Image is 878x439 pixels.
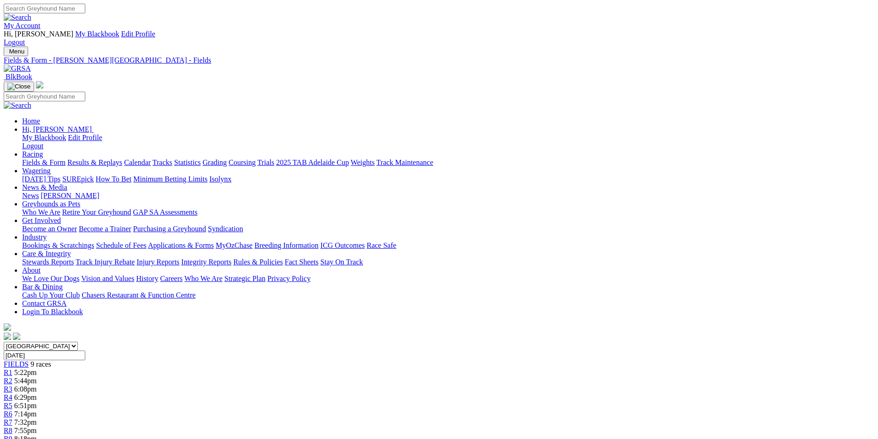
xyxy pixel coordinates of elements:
img: GRSA [4,64,31,73]
a: Wagering [22,167,51,175]
a: My Account [4,22,41,29]
a: Tracks [153,158,172,166]
a: Get Involved [22,217,61,224]
a: ICG Outcomes [320,241,365,249]
a: Isolynx [209,175,231,183]
a: Schedule of Fees [96,241,146,249]
a: Logout [22,142,43,150]
input: Search [4,92,85,101]
a: Privacy Policy [267,275,311,282]
a: [DATE] Tips [22,175,60,183]
a: Home [22,117,40,125]
a: Applications & Forms [148,241,214,249]
a: Fields & Form - [PERSON_NAME][GEOGRAPHIC_DATA] - Fields [4,56,874,64]
a: R3 [4,385,12,393]
a: History [136,275,158,282]
span: Hi, [PERSON_NAME] [4,30,73,38]
a: Who We Are [22,208,60,216]
a: Logout [4,38,25,46]
a: Care & Integrity [22,250,71,258]
img: logo-grsa-white.png [4,323,11,331]
a: Race Safe [366,241,396,249]
button: Toggle navigation [4,82,34,92]
a: Racing [22,150,43,158]
div: Wagering [22,175,874,183]
div: About [22,275,874,283]
a: FIELDS [4,360,29,368]
a: Chasers Restaurant & Function Centre [82,291,195,299]
a: R1 [4,369,12,376]
input: Select date [4,351,85,360]
a: How To Bet [96,175,132,183]
a: Weights [351,158,375,166]
a: Syndication [208,225,243,233]
a: Grading [203,158,227,166]
a: Coursing [229,158,256,166]
div: News & Media [22,192,874,200]
img: twitter.svg [13,333,20,340]
span: BlkBook [6,73,32,81]
a: Results & Replays [67,158,122,166]
a: Rules & Policies [233,258,283,266]
a: About [22,266,41,274]
a: Contact GRSA [22,299,66,307]
a: Track Maintenance [377,158,433,166]
a: [PERSON_NAME] [41,192,99,199]
span: R8 [4,427,12,434]
a: Retire Your Greyhound [62,208,131,216]
a: Trials [257,158,274,166]
a: Who We Are [184,275,223,282]
div: My Account [4,30,874,47]
a: Stay On Track [320,258,363,266]
img: Close [7,83,30,90]
a: R4 [4,393,12,401]
div: Racing [22,158,874,167]
a: Calendar [124,158,151,166]
a: Edit Profile [68,134,102,141]
span: 6:29pm [14,393,37,401]
input: Search [4,4,85,13]
span: R2 [4,377,12,385]
a: R7 [4,418,12,426]
a: Become a Trainer [79,225,131,233]
span: 6:08pm [14,385,37,393]
a: Track Injury Rebate [76,258,135,266]
div: Bar & Dining [22,291,874,299]
a: Vision and Values [81,275,134,282]
a: R5 [4,402,12,410]
a: News [22,192,39,199]
div: Hi, [PERSON_NAME] [22,134,874,150]
img: Search [4,13,31,22]
a: Edit Profile [121,30,155,38]
a: R6 [4,410,12,418]
a: News & Media [22,183,67,191]
img: logo-grsa-white.png [36,81,43,88]
div: Industry [22,241,874,250]
a: SUREpick [62,175,94,183]
a: Bar & Dining [22,283,63,291]
span: 7:55pm [14,427,37,434]
a: We Love Our Dogs [22,275,79,282]
a: 2025 TAB Adelaide Cup [276,158,349,166]
div: Care & Integrity [22,258,874,266]
span: 9 races [30,360,51,368]
span: Menu [9,48,24,55]
div: Greyhounds as Pets [22,208,874,217]
span: 5:22pm [14,369,37,376]
a: Statistics [174,158,201,166]
a: Breeding Information [254,241,318,249]
span: 7:32pm [14,418,37,426]
button: Toggle navigation [4,47,28,56]
span: 6:51pm [14,402,37,410]
a: Fields & Form [22,158,65,166]
span: 7:14pm [14,410,37,418]
a: My Blackbook [22,134,66,141]
a: BlkBook [4,73,32,81]
a: Hi, [PERSON_NAME] [22,125,94,133]
span: Hi, [PERSON_NAME] [22,125,92,133]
